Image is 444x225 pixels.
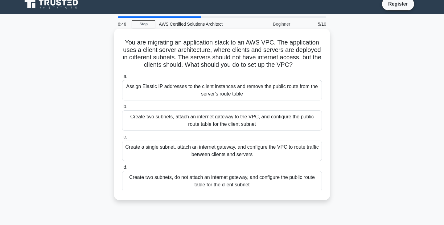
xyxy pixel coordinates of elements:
span: c. [123,134,127,139]
div: 6:46 [114,18,132,30]
span: d. [123,164,127,170]
div: Create a single subnet, attach an internet gateway, and configure the VPC to route traffic betwee... [122,141,322,161]
h5: You are migrating an application stack to an AWS VPC. The application uses a client server archit... [121,39,323,69]
div: AWS Certified Solutions Architect [155,18,240,30]
div: Create two subnets, do not attach an internet gateway, and configure the public route table for t... [122,171,322,191]
div: Create two subnets, attach an internet gateway to the VPC, and configure the public route table f... [122,110,322,131]
span: b. [123,104,127,109]
div: 5/10 [294,18,330,30]
div: Beginner [240,18,294,30]
span: a. [123,74,127,79]
div: Assign Elastic IP addresses to the client instances and remove the public route from the server's... [122,80,322,100]
a: Stop [132,20,155,28]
